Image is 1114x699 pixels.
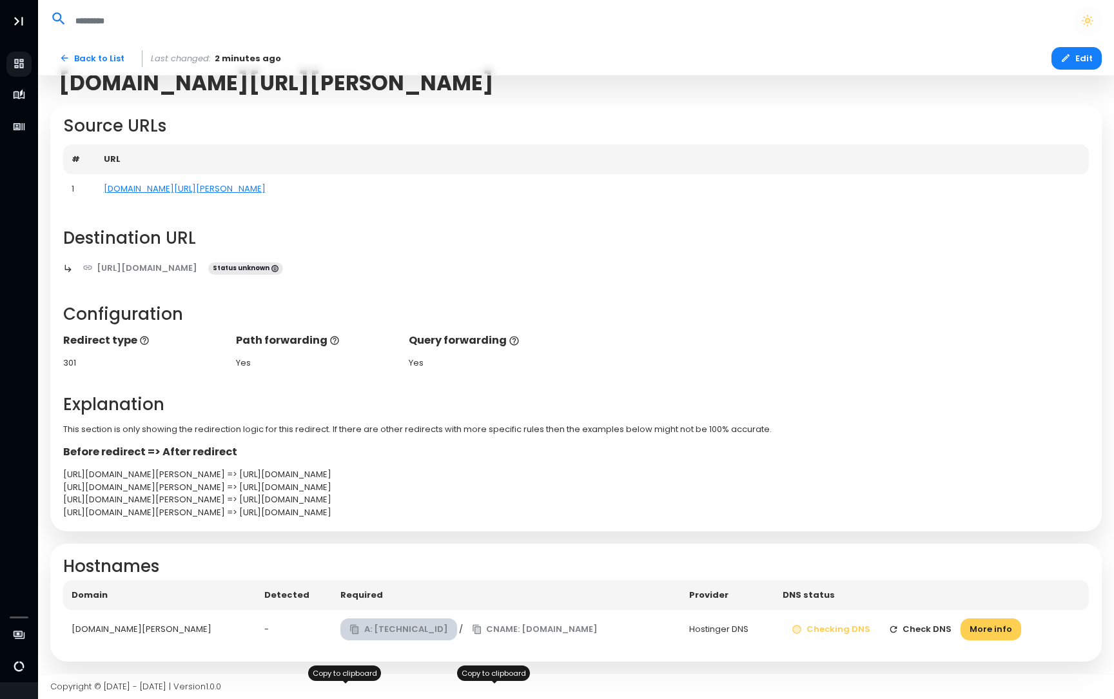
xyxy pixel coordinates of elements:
[689,623,766,636] div: Hostinger DNS
[73,257,207,279] a: [URL][DOMAIN_NAME]
[332,610,681,649] td: /
[50,680,221,693] span: Copyright © [DATE] - [DATE] | Version 1.0.0
[63,357,224,369] div: 301
[457,665,530,681] div: Copy to clipboard
[256,580,332,610] th: Detected
[63,144,95,174] th: #
[63,493,1090,506] div: [URL][DOMAIN_NAME][PERSON_NAME] => [URL][DOMAIN_NAME]
[59,70,494,95] span: [DOMAIN_NAME][URL][PERSON_NAME]
[308,665,381,681] div: Copy to clipboard
[72,623,248,636] div: [DOMAIN_NAME][PERSON_NAME]
[63,116,1090,136] h2: Source URLs
[63,506,1090,519] div: [URL][DOMAIN_NAME][PERSON_NAME] => [URL][DOMAIN_NAME]
[50,47,133,70] a: Back to List
[236,357,396,369] div: Yes
[72,182,87,195] div: 1
[63,333,224,348] p: Redirect type
[256,610,332,649] td: -
[208,262,283,275] span: Status unknown
[63,395,1090,415] h2: Explanation
[332,580,681,610] th: Required
[783,618,879,641] button: Checking DNS
[340,618,457,641] button: A: [TECHNICAL_ID]
[63,468,1090,481] div: [URL][DOMAIN_NAME][PERSON_NAME] => [URL][DOMAIN_NAME]
[774,580,1089,610] th: DNS status
[95,144,1090,174] th: URL
[879,618,961,641] button: Check DNS
[236,333,396,348] p: Path forwarding
[463,618,607,641] button: CNAME: [DOMAIN_NAME]
[63,580,256,610] th: Domain
[215,52,281,65] span: 2 minutes ago
[63,556,1090,576] h2: Hostnames
[151,52,211,65] span: Last changed:
[961,618,1021,641] button: More info
[104,182,266,195] a: [DOMAIN_NAME][URL][PERSON_NAME]
[1051,47,1102,70] button: Edit
[63,423,1090,436] p: This section is only showing the redirection logic for this redirect. If there are other redirect...
[409,357,569,369] div: Yes
[681,580,774,610] th: Provider
[63,228,1090,248] h2: Destination URL
[63,481,1090,494] div: [URL][DOMAIN_NAME][PERSON_NAME] => [URL][DOMAIN_NAME]
[6,9,31,34] button: Toggle Aside
[409,333,569,348] p: Query forwarding
[63,444,1090,460] p: Before redirect => After redirect
[63,304,1090,324] h2: Configuration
